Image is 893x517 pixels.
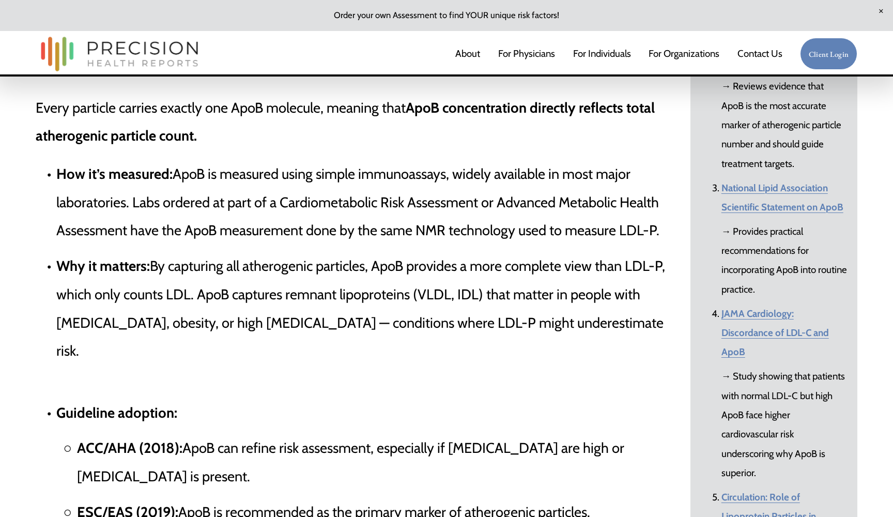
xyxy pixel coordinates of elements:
p: ApoB can refine risk assessment, especially if [MEDICAL_DATA] are high or [MEDICAL_DATA] is present. [77,434,685,491]
strong: ACC/AHA (2018): [77,439,182,457]
a: For Individuals [573,43,631,65]
strong: Why it matters: [56,257,150,275]
a: Client Login [800,38,857,70]
p: By capturing all atherogenic particles, ApoB provides a more complete view than LDL-P, which only... [56,252,685,366]
p: ApoB is measured using simple immunoassays, widely available in most major laboratories. Labs ord... [56,160,685,245]
a: Contact Us [737,43,782,65]
a: National Lipid Association Scientific Statement on ApoB [721,182,843,213]
a: About [455,43,480,65]
iframe: Chat Widget [707,385,893,517]
strong: How it’s measured: [56,165,173,183]
span: For Organizations [649,44,719,63]
p: → Reviews evidence that ApoB is the most accurate marker of atherogenic particle number and shoul... [721,77,848,173]
p: → Study showing that patients with normal LDL-C but high ApoB face higher cardiovascular risk und... [721,367,848,482]
a: JAMA Cardiology: Discordance of LDL-C and ApoB [721,308,829,358]
strong: Guideline adoption: [56,404,177,421]
a: For Physicians [498,43,555,65]
p: → Provides practical recommendations for incorporating ApoB into routine practice. [721,222,848,299]
img: Precision Health Reports [36,32,203,76]
p: Every particle carries exactly one ApoB molecule, meaning that [36,94,685,151]
a: folder dropdown [649,43,719,65]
